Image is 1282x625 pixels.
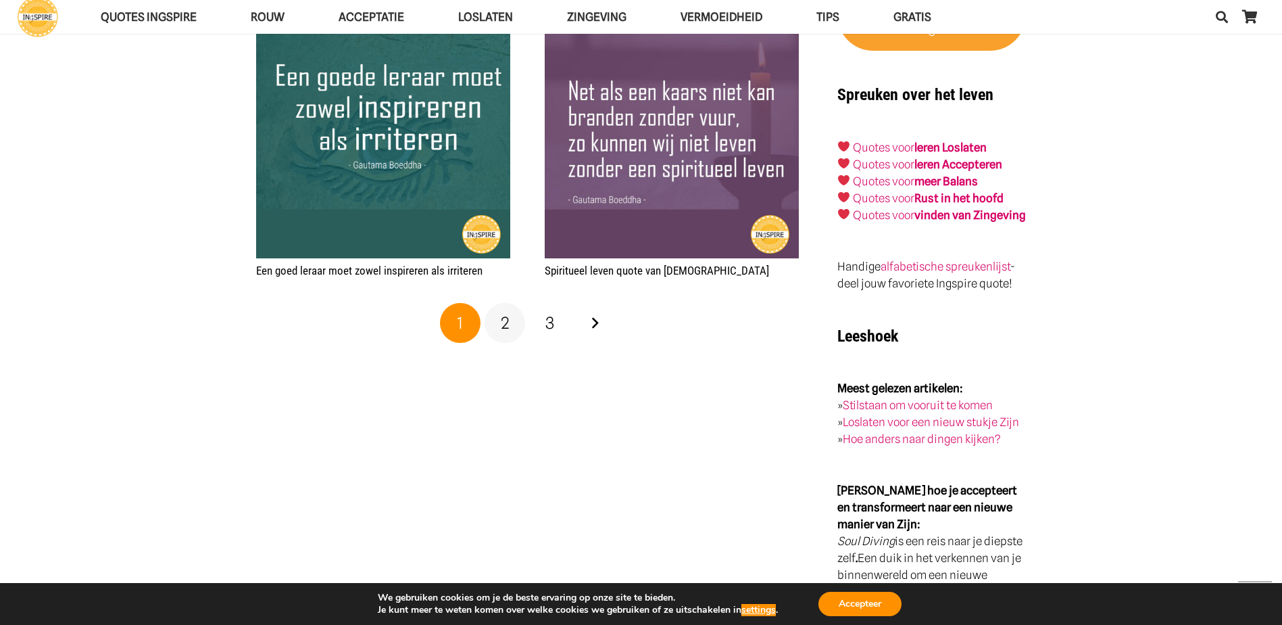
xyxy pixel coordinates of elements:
[837,85,993,104] strong: Spreuken over het leven
[838,208,849,220] img: ❤
[837,381,963,395] strong: Meest gelezen artikelen:
[741,604,776,616] button: settings
[837,258,1026,292] p: Handige - deel jouw favoriete Ingspire quote!
[530,303,570,344] a: Pagina 3
[485,303,525,344] a: Pagina 2
[853,191,1004,205] a: Quotes voorRust in het hoofd
[251,10,285,24] span: ROUW
[853,158,914,171] a: Quotes voor
[838,191,849,203] img: ❤
[838,175,849,186] img: ❤
[378,592,778,604] p: We gebruiken cookies om je de beste ervaring op onze site te bieden.
[914,158,1002,171] a: leren Accepteren
[440,303,480,344] span: Pagina 1
[853,175,978,188] a: Quotes voormeer Balans
[914,208,1026,222] strong: vinden van Zingeving
[914,141,987,154] a: leren Loslaten
[843,398,993,412] a: Stilstaan om vooruit te komen
[457,313,463,333] span: 1
[681,10,762,24] span: VERMOEIDHEID
[843,432,1001,446] a: Hoe anders naar dingen kijken?
[838,158,849,169] img: ❤
[567,10,626,24] span: Zingeving
[458,10,513,24] span: Loslaten
[501,313,510,333] span: 2
[837,534,895,548] em: Soul Diving
[838,141,849,152] img: ❤
[837,484,1017,531] strong: [PERSON_NAME] hoe je accepteert en transformeert naar een nieuwe manier van Zijn:
[893,10,931,24] span: GRATIS
[914,191,1004,205] strong: Rust in het hoofd
[545,313,554,333] span: 3
[339,10,404,24] span: Acceptatie
[545,3,799,258] img: Spreuk van Boeddha over het belang van Spiritueel leven | ingspire
[816,10,839,24] span: TIPS
[881,260,1010,273] a: alfabetische spreukenlijst
[914,175,978,188] strong: meer Balans
[843,415,1019,429] a: Loslaten voor een nieuw stukje Zijn
[256,264,483,277] a: Een goed leraar moet zowel inspireren als irriteren
[853,208,1026,222] a: Quotes voorvinden van Zingeving
[378,604,778,616] p: Je kunt meer te weten komen over welke cookies we gebruiken of ze uitschakelen in .
[856,551,858,565] strong: .
[837,327,898,346] strong: Leeshoek
[853,141,914,154] a: Quotes voor
[256,3,510,258] img: Wijsheid van Boeddha: Een goed leraar moet zowel inspireren als irriteren
[545,264,769,277] a: Spiritueel leven quote van [DEMOGRAPHIC_DATA]
[818,592,902,616] button: Accepteer
[837,380,1026,448] p: » » »
[101,10,197,24] span: QUOTES INGSPIRE
[1238,581,1272,615] a: Terug naar top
